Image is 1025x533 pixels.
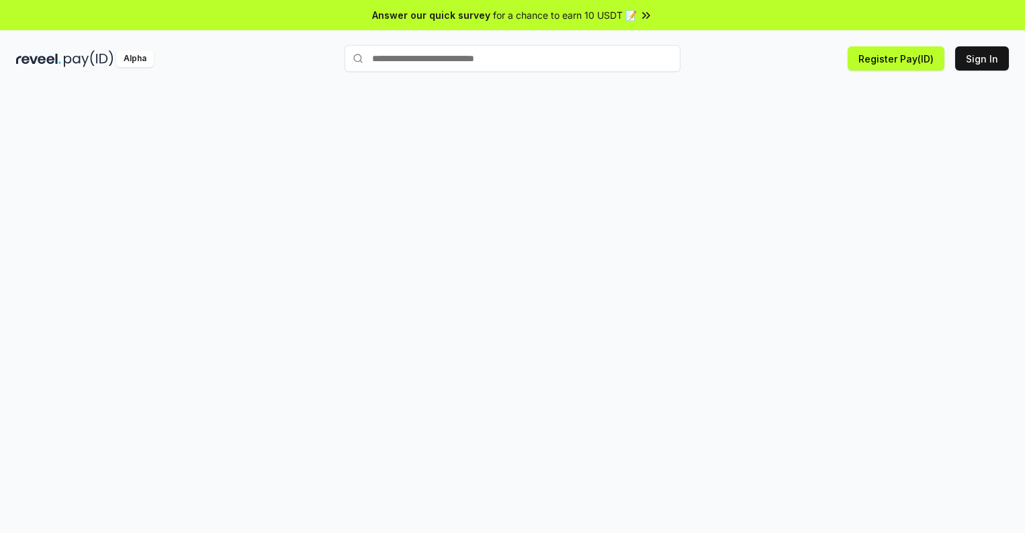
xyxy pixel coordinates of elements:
[116,50,154,67] div: Alpha
[848,46,944,71] button: Register Pay(ID)
[372,8,490,22] span: Answer our quick survey
[16,50,61,67] img: reveel_dark
[955,46,1009,71] button: Sign In
[493,8,637,22] span: for a chance to earn 10 USDT 📝
[64,50,114,67] img: pay_id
